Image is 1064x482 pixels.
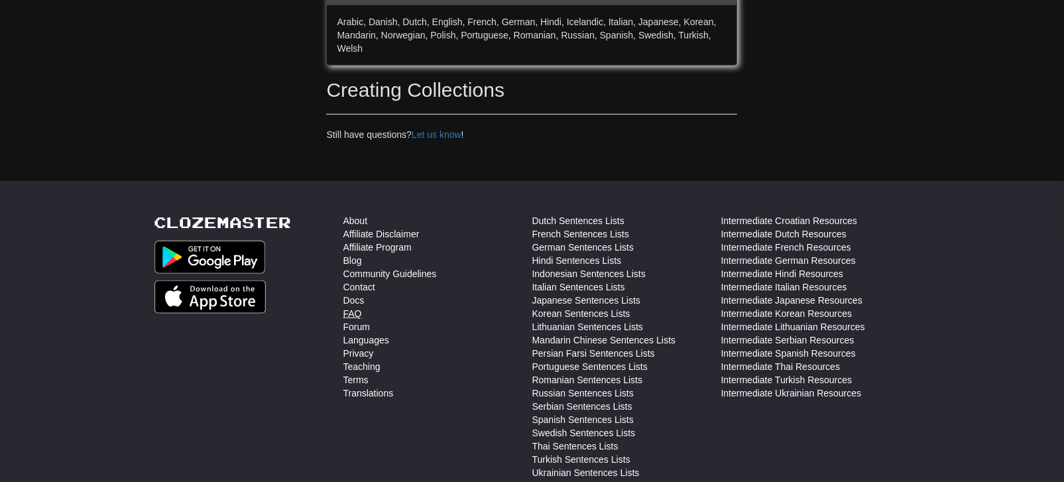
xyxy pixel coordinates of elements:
a: Intermediate Hindi Resources [721,267,843,280]
a: Italian Sentences Lists [532,280,625,294]
a: German Sentences Lists [532,241,634,254]
a: Serbian Sentences Lists [532,400,632,413]
a: Intermediate Italian Resources [721,280,847,294]
a: Dutch Sentences Lists [532,214,624,227]
a: Lithuanian Sentences Lists [532,320,643,333]
a: Teaching [343,360,381,373]
a: Intermediate French Resources [721,241,851,254]
a: Ukrainian Sentences Lists [532,466,640,479]
p: Still have questions? ! [326,128,737,141]
a: Romanian Sentences Lists [532,373,643,387]
a: Forum [343,320,370,333]
a: Japanese Sentences Lists [532,294,640,307]
a: Intermediate Korean Resources [721,307,853,320]
a: Affiliate Disclaimer [343,227,420,241]
img: Get it on Google Play [154,241,266,274]
a: Translations [343,387,394,400]
a: Intermediate Dutch Resources [721,227,847,241]
a: Indonesian Sentences Lists [532,267,646,280]
a: FAQ [343,307,362,320]
a: Korean Sentences Lists [532,307,630,320]
a: Intermediate Ukrainian Resources [721,387,862,400]
a: Intermediate Serbian Resources [721,333,855,347]
div: Arabic, Danish, Dutch, English, French, German, Hindi, Icelandic, Italian, Japanese, Korean, Mand... [327,5,737,65]
a: Clozemaster [154,214,292,231]
a: Turkish Sentences Lists [532,453,630,466]
a: Blog [343,254,362,267]
a: Persian Farsi Sentences Lists [532,347,655,360]
a: Mandarin Chinese Sentences Lists [532,333,676,347]
a: Docs [343,294,365,307]
a: Terms [343,373,369,387]
a: Intermediate Turkish Resources [721,373,853,387]
a: Languages [343,333,389,347]
a: Spanish Sentences Lists [532,413,634,426]
img: Get it on App Store [154,280,266,314]
a: French Sentences Lists [532,227,629,241]
a: Thai Sentences Lists [532,440,619,453]
a: Privacy [343,347,374,360]
a: Community Guidelines [343,267,437,280]
a: Hindi Sentences Lists [532,254,622,267]
a: Intermediate Thai Resources [721,360,841,373]
a: Contact [343,280,375,294]
h2: Creating Collections [326,79,737,101]
a: Intermediate Japanese Resources [721,294,862,307]
a: Affiliate Program [343,241,412,254]
a: Russian Sentences Lists [532,387,634,400]
a: Let us know [412,129,461,140]
a: Intermediate Croatian Resources [721,214,857,227]
a: Portuguese Sentences Lists [532,360,648,373]
a: Intermediate Lithuanian Resources [721,320,865,333]
a: Intermediate Spanish Resources [721,347,856,360]
a: Intermediate German Resources [721,254,856,267]
a: Swedish Sentences Lists [532,426,636,440]
a: About [343,214,368,227]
